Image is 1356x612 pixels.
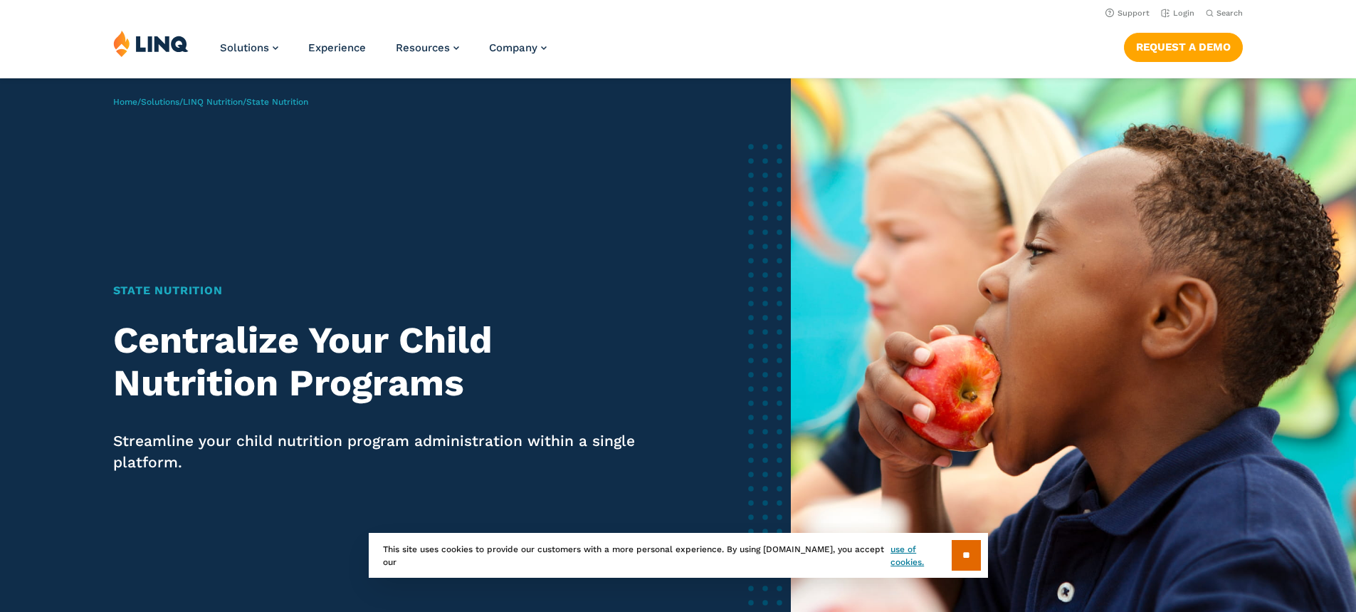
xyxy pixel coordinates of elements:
a: Support [1105,9,1150,18]
span: / / / [113,97,308,107]
a: use of cookies. [890,543,951,569]
strong: Centralize Your Child Nutrition Programs [113,318,493,405]
button: Open Search Bar [1206,8,1243,19]
a: Company [489,41,547,54]
img: LINQ | K‑12 Software [113,30,189,57]
span: Solutions [220,41,269,54]
nav: Button Navigation [1124,30,1243,61]
span: Resources [396,41,450,54]
a: LINQ Nutrition [183,97,243,107]
span: State Nutrition [246,97,308,107]
div: This site uses cookies to provide our customers with a more personal experience. By using [DOMAIN... [369,533,988,578]
a: Solutions [220,41,278,54]
a: Request a Demo [1124,33,1243,61]
nav: Primary Navigation [220,30,547,77]
span: Search [1216,9,1243,18]
a: Login [1161,9,1194,18]
a: Experience [308,41,366,54]
a: Home [113,97,137,107]
a: Resources [396,41,459,54]
p: Streamline your child nutrition program administration within a single platform. [113,430,648,473]
a: Solutions [141,97,179,107]
span: Company [489,41,537,54]
h1: State Nutrition [113,282,648,299]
